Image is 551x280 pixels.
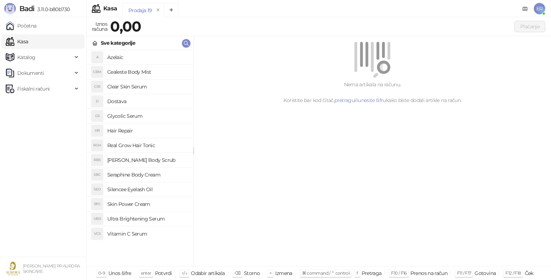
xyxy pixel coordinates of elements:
div: Nema artikala na računu. Koristite bar kod čitač, ili kako biste dodali artikle na račun. [202,81,542,104]
div: VCS [91,228,103,240]
a: Dokumentacija [519,3,531,14]
h4: [PERSON_NAME] Body Scrub [107,154,188,166]
button: Plaćanje [514,21,545,32]
a: Kasa [6,34,28,49]
a: pretragu [334,97,354,103]
span: enter [141,270,151,276]
h4: Vitamin C Serum [107,228,188,240]
div: Prenos na račun [410,269,447,278]
h4: Seraphine Body Cream [107,169,188,180]
span: ⌘ command / ⌃ control [302,270,350,276]
div: SPC [91,198,103,210]
a: Početna [6,19,37,33]
button: remove [154,7,163,13]
div: grid [86,50,193,266]
div: RBS [91,154,103,166]
span: Badi [19,4,34,13]
span: F10 / F16 [391,270,406,276]
div: Unos šifre [108,269,131,278]
h4: Ultra Brightening Serum [107,213,188,225]
img: 64x64-companyLogo-49a89dee-dabe-4d7e-87b5-030737ade40e.jpeg [6,261,20,276]
span: f [357,270,358,276]
div: D [91,96,103,107]
h4: Hair Repair [107,125,188,136]
div: SBC [91,169,103,180]
h4: Dostava [107,96,188,107]
div: Izmena [275,269,292,278]
button: Add tab [164,3,178,17]
div: CSS [91,81,103,92]
div: SEO [91,184,103,195]
div: Sve kategorije [101,39,135,47]
span: F11 / F17 [457,270,471,276]
small: [PERSON_NAME] PR AURORA SKINCARE [23,264,80,274]
h4: Clear Skin Serum [107,81,188,92]
h4: Silencee Eyelash Oil [107,184,188,195]
h4: Real Grow Hair Tonic [107,140,188,151]
div: Iznos računa [90,19,109,34]
div: Kasa [103,6,117,11]
span: Dokumenti [17,66,44,80]
h4: Skin Power Cream [107,198,188,210]
img: Logo [4,3,16,14]
div: Prodaja 19 [128,6,152,14]
span: 3.11.0-b80b730 [34,6,70,13]
h4: Azelaic [107,52,188,63]
strong: 0,00 [110,18,141,35]
div: Gotovina [475,269,496,278]
div: Ček [525,269,533,278]
span: Fiskalni računi [17,82,50,96]
div: RGH [91,140,103,151]
span: ↑/↓ [182,270,187,276]
div: HR [91,125,103,136]
span: Katalog [17,50,36,64]
h4: Cealeste Body Mist [107,66,188,78]
div: Potvrdi [155,269,172,278]
span: 0-9 [98,270,105,276]
span: F12 / F18 [505,270,521,276]
span: ER [534,3,545,14]
h4: Glycolic Serum [107,110,188,122]
a: unesite šifru [358,97,386,103]
span: + [269,270,272,276]
div: UBS [91,213,103,225]
div: CBM [91,66,103,78]
div: Odabir artikala [191,269,225,278]
div: GS [91,110,103,122]
span: ⌫ [235,270,240,276]
div: Storno [244,269,260,278]
div: Pretraga [362,269,382,278]
div: A [91,52,103,63]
